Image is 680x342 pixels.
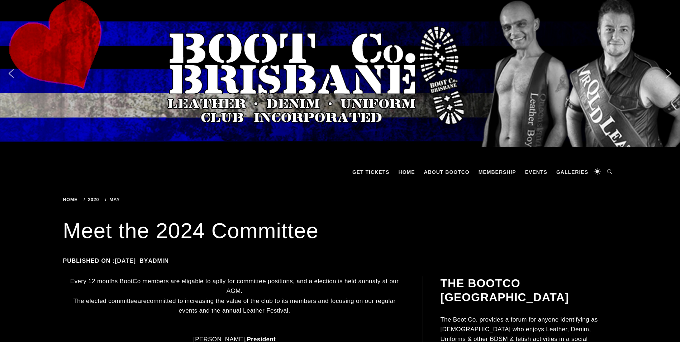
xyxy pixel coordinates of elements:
[63,258,140,264] span: Published on :
[395,161,419,183] a: Home
[63,217,617,245] h1: Meet the 2024 Committee
[148,258,168,264] a: admin
[63,197,80,202] a: Home
[349,161,393,183] a: GET TICKETS
[475,161,520,183] a: Membership
[522,161,551,183] a: Events
[553,161,592,183] a: Galleries
[440,276,616,304] h2: The BootCo [GEOGRAPHIC_DATA]
[663,68,675,79] img: next arrow
[64,276,405,325] p: Every 12 months BootCo members are eligable to aplly for committee positions, and a election is h...
[115,258,136,264] a: [DATE]
[138,298,147,304] g: are
[63,197,201,202] div: Breadcrumbs
[420,161,473,183] a: About BootCo
[84,197,101,202] a: 2020
[105,197,122,202] a: May
[5,68,17,79] img: previous arrow
[139,258,172,264] span: by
